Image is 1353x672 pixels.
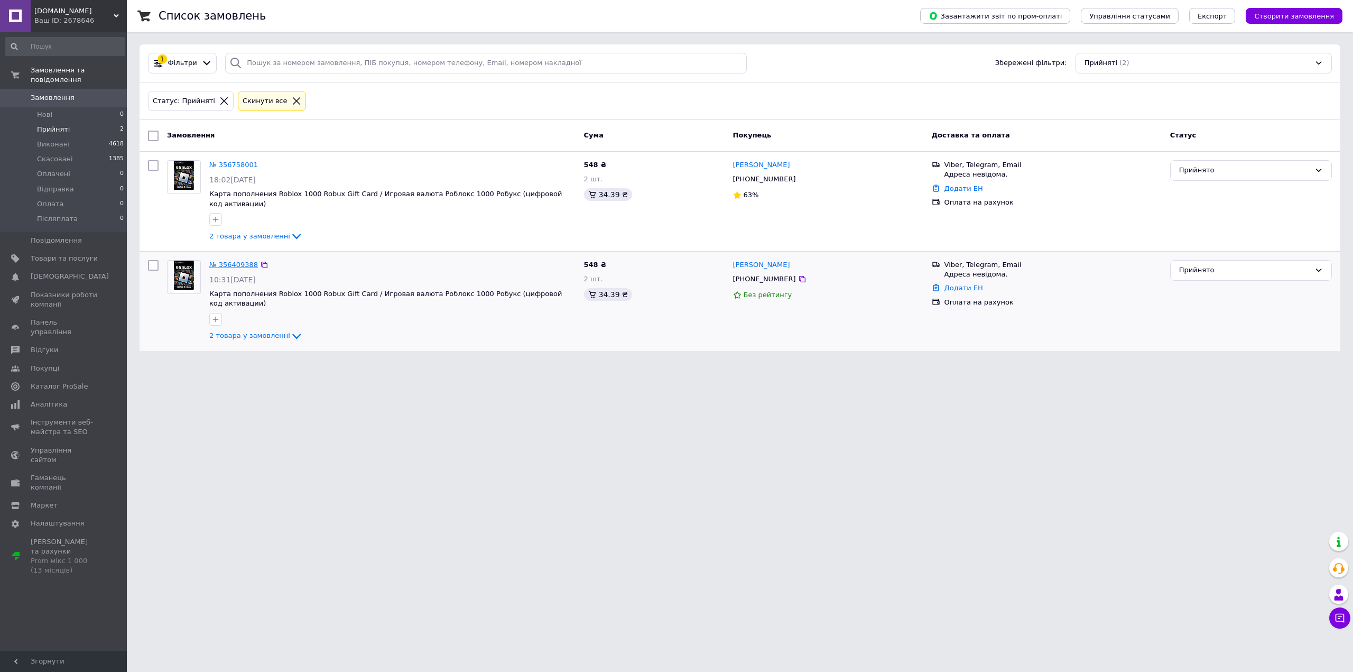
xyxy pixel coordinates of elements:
a: Додати ЕН [944,284,983,292]
span: 0 [120,199,124,209]
div: 34.39 ₴ [584,288,632,301]
span: 4618 [109,140,124,149]
div: Cкинути все [240,96,290,107]
span: Маркет [31,501,58,510]
span: Оплачені [37,169,70,179]
button: Чат з покупцем [1329,607,1350,629]
input: Пошук [5,37,125,56]
div: Ваш ID: 2678646 [34,16,127,25]
span: Каталог ProSale [31,382,88,391]
div: [PHONE_NUMBER] [731,172,798,186]
span: Гаманець компанії [31,473,98,492]
span: Замовлення [31,93,75,103]
span: Показники роботи компанії [31,290,98,309]
button: Управління статусами [1081,8,1179,24]
a: 2 товара у замовленні [209,332,303,339]
span: Cума [584,131,604,139]
a: Фото товару [167,160,201,194]
span: Без рейтингу [744,291,792,299]
span: Покупець [733,131,772,139]
span: Статус [1170,131,1197,139]
button: Експорт [1189,8,1236,24]
div: Viber, Telegram, Email [944,260,1162,270]
span: Нові [37,110,52,119]
input: Пошук за номером замовлення, ПІБ покупця, номером телефону, Email, номером накладної [225,53,747,73]
div: Оплата на рахунок [944,198,1162,207]
span: 0 [120,110,124,119]
span: [DEMOGRAPHIC_DATA] [31,272,109,281]
a: [PERSON_NAME] [733,160,790,170]
span: Товари та послуги [31,254,98,263]
div: Прийнято [1179,265,1310,276]
button: Створити замовлення [1246,8,1342,24]
span: Управління статусами [1089,12,1170,20]
a: Карта пополнения Roblox 1000 Robux Gift Card / Игровая валюта Роблокс 1000 Робукс (цифровой код а... [209,190,562,208]
span: 0 [120,169,124,179]
a: Додати ЕН [944,185,983,192]
span: Збережені фільтри: [995,58,1067,68]
span: Панель управління [31,318,98,337]
span: Експорт [1198,12,1227,20]
span: Налаштування [31,519,85,528]
span: Створити замовлення [1254,12,1334,20]
div: Prom мікс 1 000 (13 місяців) [31,556,98,575]
span: [PERSON_NAME] та рахунки [31,537,98,576]
span: 2 товара у замовленні [209,332,290,340]
span: Управління сайтом [31,446,98,465]
span: Замовлення [167,131,215,139]
div: Viber, Telegram, Email [944,160,1162,170]
span: Покупці [31,364,59,373]
span: Доставка та оплата [932,131,1010,139]
span: Відправка [37,185,74,194]
div: Статус: Прийняті [151,96,217,107]
span: 0 [120,185,124,194]
a: Фото товару [167,260,201,294]
span: Прийняті [1085,58,1117,68]
span: 2 шт. [584,275,603,283]
a: № 356758001 [209,161,258,169]
span: 18:02[DATE] [209,176,256,184]
a: [PERSON_NAME] [733,260,790,270]
span: Замовлення та повідомлення [31,66,127,85]
span: Фільтри [168,58,197,68]
span: 2 [120,125,124,134]
span: Аналітика [31,400,67,409]
div: [PHONE_NUMBER] [731,272,798,286]
span: 1385 [109,154,124,164]
span: Виконані [37,140,70,149]
a: № 356409388 [209,261,258,269]
a: Карта пополнения Roblox 1000 Robux Gift Card / Игровая валюта Роблокс 1000 Робукс (цифровой код а... [209,290,562,308]
div: 1 [157,54,167,64]
span: 10:31[DATE] [209,275,256,284]
span: Інструменти веб-майстра та SEO [31,418,98,437]
div: Адреса невідома. [944,270,1162,279]
span: 548 ₴ [584,161,607,169]
span: Завантажити звіт по пром-оплаті [929,11,1062,21]
span: 0 [120,214,124,224]
a: Створити замовлення [1235,12,1342,20]
span: Відгуки [31,345,58,355]
div: Оплата на рахунок [944,298,1162,307]
span: Повідомлення [31,236,82,245]
span: 2 товара у замовленні [209,232,290,240]
button: Завантажити звіт по пром-оплаті [920,8,1070,24]
img: Фото товару [174,161,194,194]
span: Оплата [37,199,64,209]
span: NEXT-LVL.COM.UA [34,6,114,16]
h1: Список замовлень [159,10,266,22]
div: 34.39 ₴ [584,188,632,201]
span: Скасовані [37,154,73,164]
span: 548 ₴ [584,261,607,269]
div: Прийнято [1179,165,1310,176]
img: Фото товару [174,261,194,293]
span: 2 шт. [584,175,603,183]
span: (2) [1119,59,1129,67]
a: 2 товара у замовленні [209,232,303,240]
span: 63% [744,191,759,199]
div: Адреса невідома. [944,170,1162,179]
span: Прийняті [37,125,70,134]
span: Післяплата [37,214,78,224]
